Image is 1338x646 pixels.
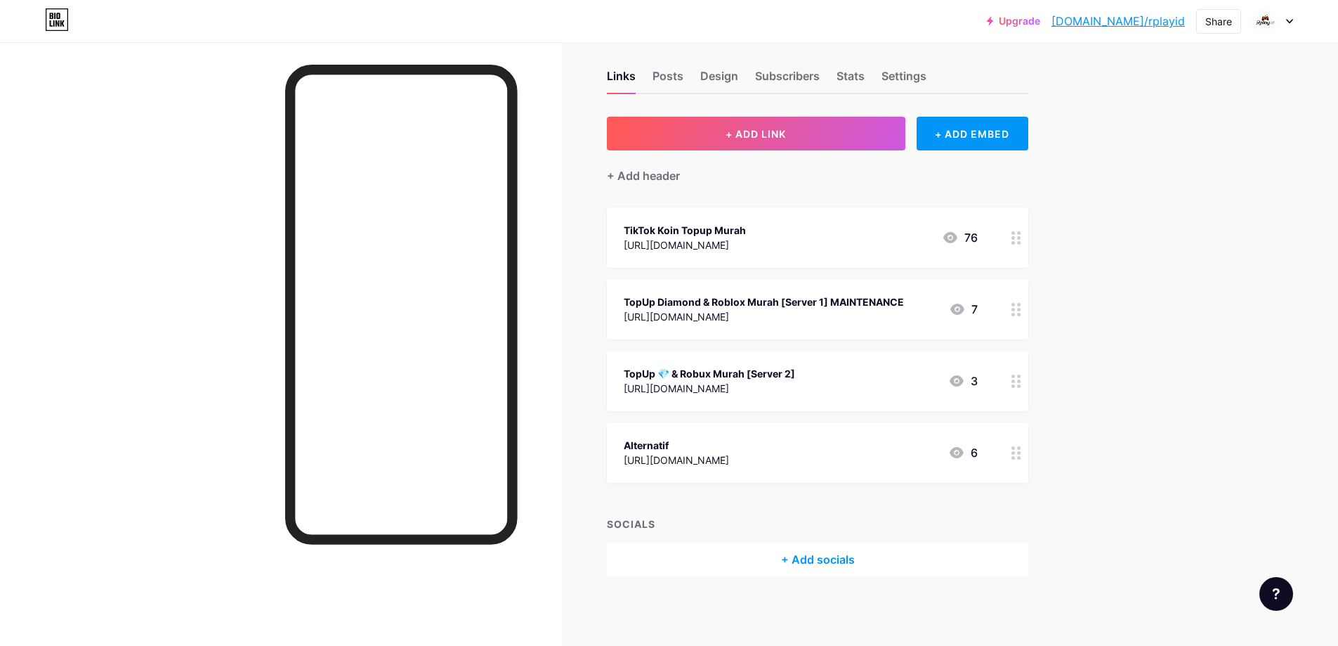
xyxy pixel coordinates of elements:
div: [URL][DOMAIN_NAME] [624,453,729,467]
button: + ADD LINK [607,117,905,150]
div: + Add header [607,167,680,184]
a: Upgrade [987,15,1040,27]
span: + ADD LINK [726,128,786,140]
div: + ADD EMBED [917,117,1028,150]
div: 76 [942,229,978,246]
div: 3 [948,373,978,389]
div: 7 [949,301,978,318]
div: + Add socials [607,543,1028,576]
div: Subscribers [755,67,820,93]
div: Stats [837,67,865,93]
div: Links [607,67,636,93]
div: TopUp Diamond & Roblox Murah [Server 1] MAINTENANCE [624,295,904,309]
div: [URL][DOMAIN_NAME] [624,381,795,396]
div: Alternatif [624,438,729,453]
div: [URL][DOMAIN_NAME] [624,309,904,324]
a: [DOMAIN_NAME]/rplayid [1051,13,1185,30]
div: TikTok Koin Topup Murah [624,223,746,238]
div: [URL][DOMAIN_NAME] [624,238,746,252]
div: Design [700,67,738,93]
div: Posts [652,67,683,93]
div: Share [1205,14,1232,29]
img: rplayid [1252,8,1278,34]
div: 6 [948,444,978,461]
div: SOCIALS [607,517,1028,531]
div: Settings [881,67,926,93]
div: TopUp 💎 & Robux Murah [Server 2] [624,366,795,381]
